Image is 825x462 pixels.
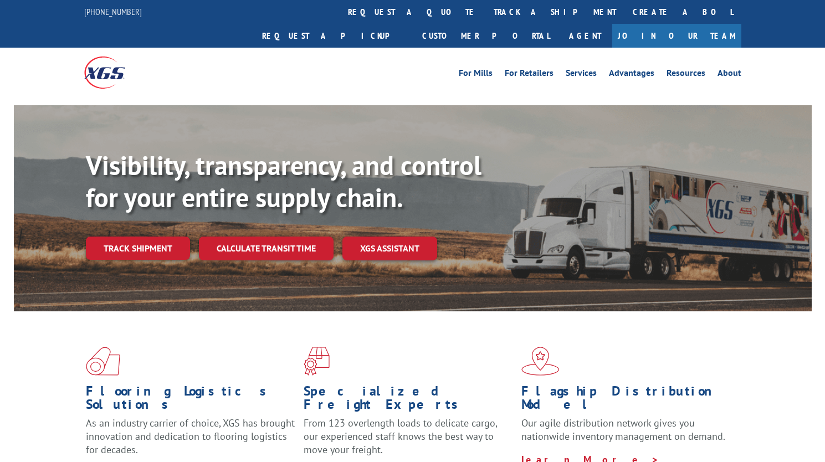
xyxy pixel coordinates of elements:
[521,347,560,376] img: xgs-icon-flagship-distribution-model-red
[521,417,725,443] span: Our agile distribution network gives you nationwide inventory management on demand.
[84,6,142,17] a: [PHONE_NUMBER]
[304,384,513,417] h1: Specialized Freight Experts
[86,417,295,456] span: As an industry carrier of choice, XGS has brought innovation and dedication to flooring logistics...
[86,384,295,417] h1: Flooring Logistics Solutions
[254,24,414,48] a: Request a pickup
[414,24,558,48] a: Customer Portal
[609,69,654,81] a: Advantages
[459,69,493,81] a: For Mills
[199,237,334,260] a: Calculate transit time
[718,69,741,81] a: About
[342,237,437,260] a: XGS ASSISTANT
[505,69,554,81] a: For Retailers
[566,69,597,81] a: Services
[86,148,481,214] b: Visibility, transparency, and control for your entire supply chain.
[304,347,330,376] img: xgs-icon-focused-on-flooring-red
[667,69,705,81] a: Resources
[86,237,190,260] a: Track shipment
[558,24,612,48] a: Agent
[86,347,120,376] img: xgs-icon-total-supply-chain-intelligence-red
[521,384,731,417] h1: Flagship Distribution Model
[612,24,741,48] a: Join Our Team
